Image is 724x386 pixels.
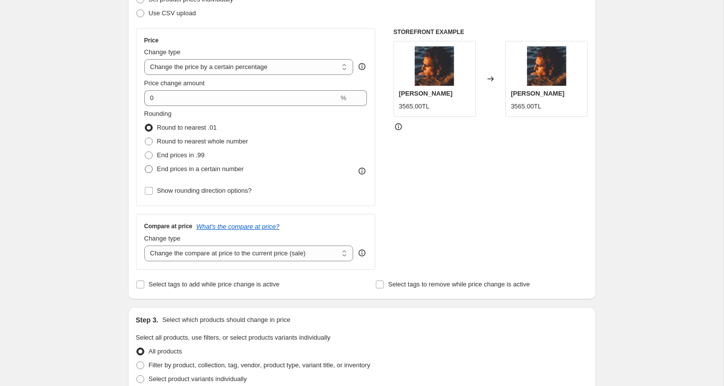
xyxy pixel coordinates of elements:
div: 3565.00TL [399,102,429,111]
img: TaminoAmirOn_80x.png [415,46,454,86]
span: % [340,94,346,102]
span: Select all products, use filters, or select products variants individually [136,334,330,341]
span: Price change amount [144,79,205,87]
span: All products [149,348,182,355]
span: Round to nearest .01 [157,124,217,131]
span: Select product variants individually [149,375,247,383]
span: Select tags to remove while price change is active [388,281,530,288]
span: [PERSON_NAME] [399,90,453,97]
span: [PERSON_NAME] [511,90,564,97]
span: Change type [144,48,181,56]
span: Rounding [144,110,172,117]
span: End prices in a certain number [157,165,244,173]
h3: Compare at price [144,222,193,230]
input: -15 [144,90,339,106]
span: Select tags to add while price change is active [149,281,280,288]
span: Round to nearest whole number [157,138,248,145]
div: 3565.00TL [511,102,541,111]
span: Use CSV upload [149,9,196,17]
span: Filter by product, collection, tag, vendor, product type, variant title, or inventory [149,361,370,369]
img: TaminoAmirOn_80x.png [527,46,566,86]
span: Change type [144,235,181,242]
div: help [357,62,367,71]
span: Show rounding direction options? [157,187,252,194]
span: End prices in .99 [157,151,205,159]
h2: Step 3. [136,315,159,325]
button: What's the compare at price? [197,223,280,230]
h3: Price [144,36,159,44]
div: help [357,248,367,258]
p: Select which products should change in price [162,315,290,325]
h6: STOREFRONT EXAMPLE [394,28,588,36]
